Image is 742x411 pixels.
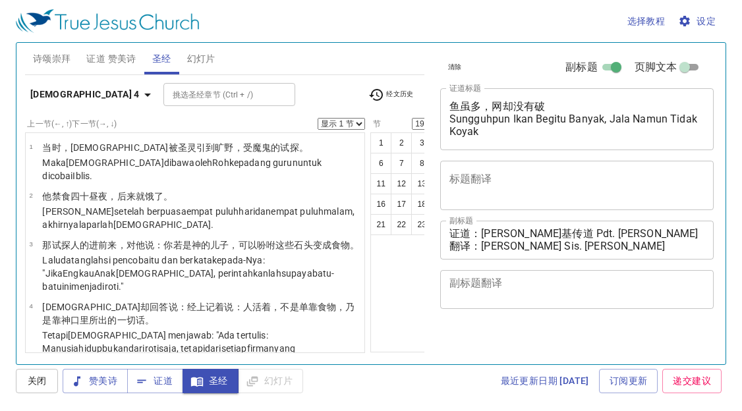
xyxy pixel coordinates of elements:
[42,302,355,325] wg611: 说
[42,343,295,367] wg740: saja
[89,240,359,250] wg3985: 进前来
[673,373,711,389] span: 递交建议
[370,194,391,215] button: 16
[391,214,412,235] button: 22
[33,51,71,67] span: 诗颂崇拜
[42,141,360,154] p: 当时
[252,142,308,153] wg5259: 魔鬼
[42,343,295,367] wg3756: dari
[368,87,414,103] span: 经文历史
[411,214,432,235] button: 23
[42,157,322,181] wg4151: ke
[152,51,171,67] span: 圣经
[25,82,161,107] button: [DEMOGRAPHIC_DATA] 4
[145,240,360,250] wg846: 说
[42,254,360,293] p: Lalu
[370,173,391,194] button: 11
[86,51,136,67] span: 证道 赞美诗
[16,369,58,393] button: 关闭
[169,142,308,153] wg2424: 被
[27,120,117,128] label: 上一节 (←, ↑) 下一节 (→, ↓)
[206,142,308,153] wg321: 到
[72,171,92,181] wg3985: Iblis
[79,219,214,230] wg5305: laparlah
[163,191,173,202] wg3983: 。
[42,157,322,181] wg2048: untuk dicobai
[42,157,322,181] wg5119: [DEMOGRAPHIC_DATA]
[391,173,412,194] button: 12
[370,214,391,235] button: 21
[42,255,334,292] wg3985: itu dan berkata
[145,315,154,325] wg4487: 。
[360,85,422,105] button: 经文历史
[167,87,270,102] input: Type Bible Reference
[411,194,432,215] button: 18
[98,191,173,202] wg2250: 夜
[350,240,359,250] wg740: 。
[71,191,173,202] wg3522: 四十
[193,373,228,389] span: 圣经
[331,240,359,250] wg1096: 食物
[229,240,359,250] wg5207: ，可以吩咐
[448,61,462,73] span: 清除
[119,281,123,292] wg740: ."
[42,300,360,327] p: [DEMOGRAPHIC_DATA]却回答
[313,240,360,250] wg3037: 变成
[136,191,173,202] wg5305: 就饿了
[411,153,432,174] button: 8
[192,240,360,250] wg1488: 神
[370,120,381,128] label: 节
[42,343,295,367] wg1909: roti
[127,369,183,393] button: 证道
[29,192,32,199] span: 2
[187,51,215,67] span: 幻灯片
[610,373,648,389] span: 订阅更新
[90,171,92,181] wg1228: .
[370,153,391,174] button: 6
[42,330,295,367] wg611: : "Ada tertulis
[42,330,295,367] wg1125: : Manusia
[501,373,589,389] span: 最近更新日期 [DATE]
[391,132,412,153] button: 2
[42,329,360,368] p: Tetapi
[42,302,355,325] wg2036: ：经上记着
[565,59,597,75] span: 副标题
[42,157,322,181] wg321: oleh
[71,315,154,325] wg2316: 口
[681,13,716,30] span: 设定
[117,240,360,250] wg4334: ，对他
[29,240,32,248] span: 3
[62,281,123,292] wg3037: ini
[675,9,721,34] button: 设定
[411,173,432,194] button: 13
[496,369,594,393] a: 最近更新日期 [DATE]
[29,302,32,310] span: 4
[71,281,123,292] wg3778: menjadi
[178,142,308,153] wg5259: 圣灵
[635,59,677,75] span: 页脚文本
[42,156,360,182] p: Maka
[599,369,658,393] a: 订阅更新
[61,315,155,325] wg1909: 神
[154,240,359,250] wg2036: ：你若
[42,206,355,230] wg2532: setelah berpuasa
[42,255,334,292] wg2036: kepada-Nya
[80,315,154,325] wg4750: 里所出
[201,240,360,250] wg2316: 的儿子
[275,240,359,250] wg2036: 这些
[42,157,322,181] wg1519: padang gurun
[42,255,334,292] wg2532: datanglah
[42,330,295,367] wg1161: [DEMOGRAPHIC_DATA] menjawab
[63,369,128,393] button: 赞美诗
[411,132,432,153] button: 3
[449,227,705,252] textarea: 证道：[PERSON_NAME]基传道 Pdt. [PERSON_NAME] 翻译：[PERSON_NAME] Sis. [PERSON_NAME]
[449,100,705,138] textarea: 鱼虽多，网却没有破 Sungguhpun Ikan Begitu Banyak, Jala Namun Tidak Koyak
[183,240,360,250] wg1487: 是
[42,205,360,231] p: [PERSON_NAME]
[89,191,173,202] wg5062: 昼
[196,142,308,153] wg4151: 引
[42,268,334,292] wg5207: [DEMOGRAPHIC_DATA]
[61,142,308,153] wg5119: ，[DEMOGRAPHIC_DATA]
[627,13,666,30] span: 选择教程
[29,143,32,150] span: 1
